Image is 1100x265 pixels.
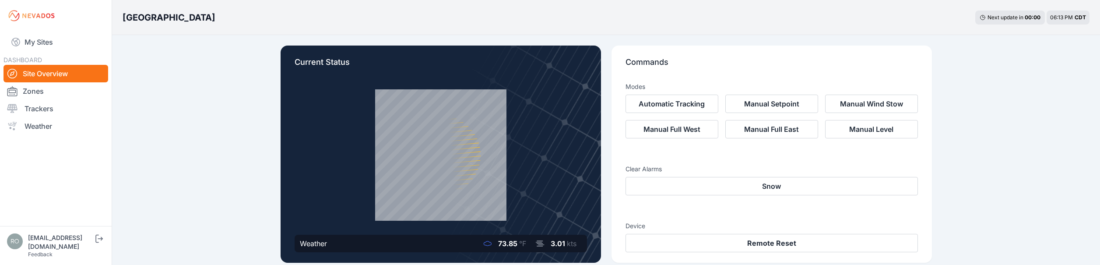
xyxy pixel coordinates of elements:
button: Manual Full East [725,120,818,138]
nav: Breadcrumb [123,6,215,29]
a: Zones [4,82,108,100]
p: Commands [626,56,918,75]
h3: Device [626,222,918,230]
button: Manual Setpoint [725,95,818,113]
div: 00 : 00 [1025,14,1040,21]
div: Weather [300,238,327,249]
h3: [GEOGRAPHIC_DATA] [123,11,215,24]
img: Nevados [7,9,56,23]
img: rono@prim.com [7,233,23,249]
button: Snow [626,177,918,195]
a: Feedback [28,251,53,258]
h3: Modes [626,82,645,91]
a: My Sites [4,32,108,53]
h3: Clear Alarms [626,165,918,173]
span: CDT [1075,14,1086,21]
a: Site Overview [4,65,108,82]
span: °F [519,239,526,248]
span: 06:13 PM [1050,14,1073,21]
div: [EMAIL_ADDRESS][DOMAIN_NAME] [28,233,94,251]
span: 3.01 [551,239,565,248]
button: Manual Level [825,120,918,138]
a: Trackers [4,100,108,117]
button: Manual Full West [626,120,718,138]
button: Remote Reset [626,234,918,252]
span: Next update in [988,14,1023,21]
span: DASHBOARD [4,56,42,64]
a: Weather [4,117,108,135]
button: Automatic Tracking [626,95,718,113]
span: kts [567,239,576,248]
span: 73.85 [498,239,517,248]
p: Current Status [295,56,587,75]
button: Manual Wind Stow [825,95,918,113]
